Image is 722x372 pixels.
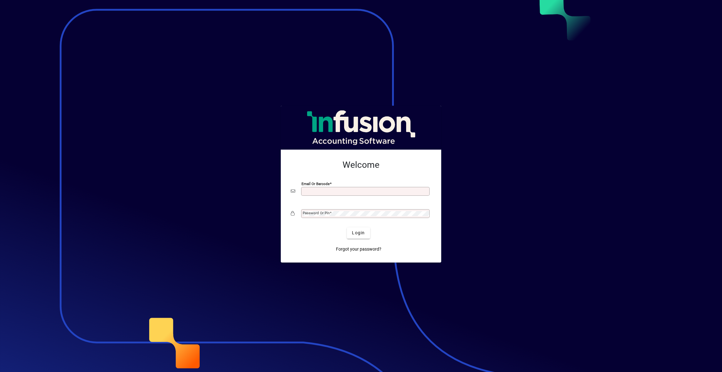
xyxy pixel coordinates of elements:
h2: Welcome [291,160,431,170]
mat-label: Email or Barcode [301,181,330,186]
span: Login [352,230,365,236]
mat-label: Password or Pin [303,211,330,215]
span: Forgot your password? [336,246,381,252]
a: Forgot your password? [333,244,384,255]
button: Login [347,227,370,239]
